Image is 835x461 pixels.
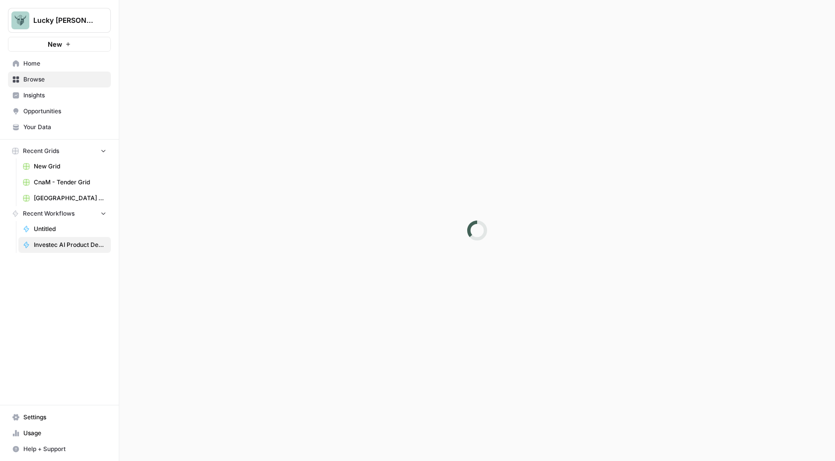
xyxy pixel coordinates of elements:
a: CnaM - Tender Grid [18,174,111,190]
span: Browse [23,75,106,84]
span: Your Data [23,123,106,132]
a: Home [8,56,111,72]
span: Opportunities [23,107,106,116]
span: Recent Workflows [23,209,75,218]
button: Recent Workflows [8,206,111,221]
a: Untitled [18,221,111,237]
a: Investec AI Product Design Agent [18,237,111,253]
span: Settings [23,413,106,422]
a: Opportunities [8,103,111,119]
span: Insights [23,91,106,100]
span: New Grid [34,162,106,171]
span: New [48,39,62,49]
img: Lucky Beard Logo [11,11,29,29]
span: CnaM - Tender Grid [34,178,106,187]
a: Your Data [8,119,111,135]
span: Lucky [PERSON_NAME] [33,15,93,25]
span: Help + Support [23,445,106,454]
a: Insights [8,87,111,103]
button: Help + Support [8,441,111,457]
span: Investec AI Product Design Agent [34,240,106,249]
span: Recent Grids [23,147,59,155]
span: Untitled [34,225,106,233]
a: Settings [8,409,111,425]
span: Usage [23,429,106,438]
a: Browse [8,72,111,87]
a: [GEOGRAPHIC_DATA] Tender - Stories [18,190,111,206]
a: New Grid [18,158,111,174]
button: Recent Grids [8,144,111,158]
button: Workspace: Lucky Beard [8,8,111,33]
span: [GEOGRAPHIC_DATA] Tender - Stories [34,194,106,203]
span: Home [23,59,106,68]
a: Usage [8,425,111,441]
button: New [8,37,111,52]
